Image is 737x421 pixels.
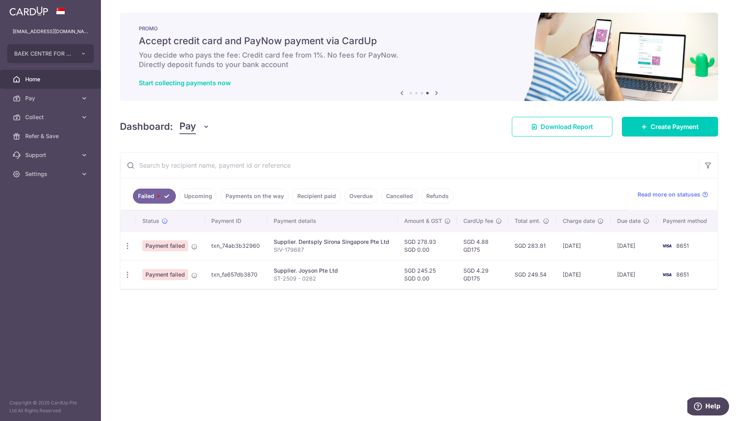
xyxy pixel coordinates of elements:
[139,51,699,69] h6: You decide who pays the fee: Credit card fee from 1%. No fees for PayNow. Directly deposit funds ...
[274,267,392,275] div: Supplier. Joyson Pte Ltd
[267,211,398,231] th: Payment details
[398,260,457,289] td: SGD 245.25 SGD 0.00
[659,270,675,279] img: Bank Card
[25,94,77,102] span: Pay
[556,260,611,289] td: [DATE]
[381,189,418,204] a: Cancelled
[120,13,718,101] img: paynow Banner
[659,241,675,251] img: Bank Card
[205,231,267,260] td: txn_74ab3b32960
[404,217,442,225] span: Amount & GST
[676,242,689,249] span: 8651
[205,211,267,231] th: Payment ID
[622,117,718,137] a: Create Payment
[139,35,699,47] h5: Accept credit card and PayNow payment via CardUp
[9,6,48,16] img: CardUp
[120,153,699,178] input: Search by recipient name, payment id or reference
[25,75,77,83] span: Home
[541,122,593,131] span: Download Report
[457,260,508,289] td: SGD 4.29 GD175
[142,240,188,251] span: Payment failed
[676,271,689,278] span: 8651
[205,260,267,289] td: txn_fa657db3870
[7,44,94,63] button: BAEK CENTRE FOR AESTHETIC AND IMPLANT DENTISTRY PTE. LTD.
[556,231,611,260] td: [DATE]
[657,211,718,231] th: Payment method
[638,191,700,198] span: Read more on statuses
[651,122,699,131] span: Create Payment
[508,231,556,260] td: SGD 283.81
[220,189,289,204] a: Payments on the way
[25,170,77,178] span: Settings
[515,217,541,225] span: Total amt.
[512,117,612,137] a: Download Report
[638,191,708,198] a: Read more on statuses
[687,397,729,417] iframe: Opens a widget where you can find more information
[13,28,88,36] p: [EMAIL_ADDRESS][DOMAIN_NAME]
[421,189,454,204] a: Refunds
[274,238,392,246] div: Supplier. Dentsply Sirona Singapore Pte Ltd
[120,120,173,134] h4: Dashboard:
[508,260,556,289] td: SGD 249.54
[142,269,188,280] span: Payment failed
[25,113,77,121] span: Collect
[179,189,217,204] a: Upcoming
[617,217,641,225] span: Due date
[611,260,657,289] td: [DATE]
[292,189,341,204] a: Recipient paid
[179,119,196,134] span: Pay
[142,217,159,225] span: Status
[133,189,176,204] a: Failed
[563,217,595,225] span: Charge date
[274,275,392,283] p: ST-2509 - 0262
[139,79,231,87] a: Start collecting payments now
[25,132,77,140] span: Refer & Save
[611,231,657,260] td: [DATE]
[179,119,210,134] button: Pay
[274,246,392,254] p: SIV-179687
[457,231,508,260] td: SGD 4.88 GD175
[25,151,77,159] span: Support
[398,231,457,260] td: SGD 278.93 SGD 0.00
[463,217,493,225] span: CardUp fee
[14,50,73,58] span: BAEK CENTRE FOR AESTHETIC AND IMPLANT DENTISTRY PTE. LTD.
[139,25,699,32] p: PROMO
[344,189,378,204] a: Overdue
